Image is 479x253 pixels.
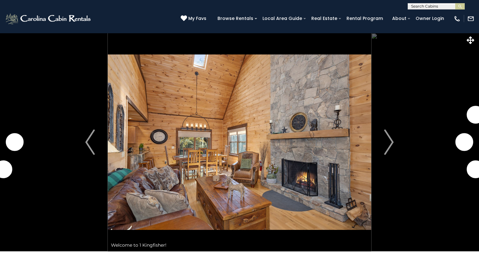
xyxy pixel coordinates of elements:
img: arrow [85,130,95,155]
a: Rental Program [343,14,386,23]
button: Previous [72,33,108,251]
img: White-1-2.png [5,12,93,25]
a: About [389,14,410,23]
img: mail-regular-white.png [467,15,474,22]
button: Next [371,33,407,251]
a: Owner Login [412,14,447,23]
img: arrow [384,130,394,155]
span: My Favs [188,15,206,22]
a: My Favs [181,15,208,22]
a: Local Area Guide [259,14,305,23]
a: Browse Rentals [214,14,256,23]
div: Welcome to 1 Kingfisher! [108,239,371,251]
img: phone-regular-white.png [454,15,461,22]
a: Real Estate [308,14,340,23]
